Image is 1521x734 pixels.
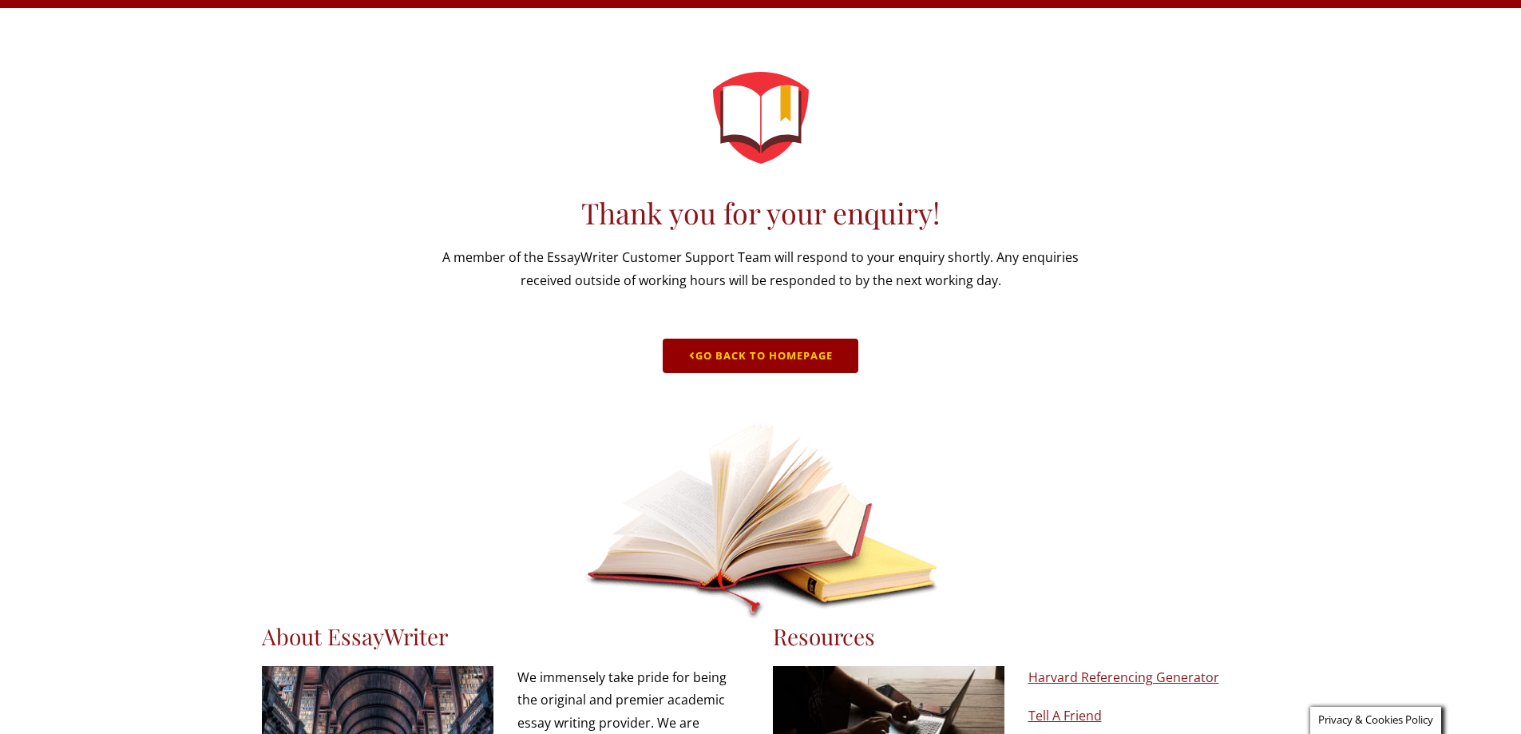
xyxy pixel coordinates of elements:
h3: About EssayWriter [262,623,493,650]
img: landing-book.png [582,419,939,623]
h1: Thank you for your enquiry! [442,196,1080,230]
a: Harvard Referencing Generator [1028,669,1219,686]
img: logo-emblem.svg [713,72,809,164]
p: A member of the EssayWriter Customer Support Team will respond to your enquiry shortly. Any enqui... [442,246,1080,292]
a: Tell A Friend [1028,707,1102,724]
span: Privacy & Cookies Policy [1318,712,1433,727]
h3: Resources [773,623,1004,650]
a: Go Back to Homepage [663,339,858,373]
